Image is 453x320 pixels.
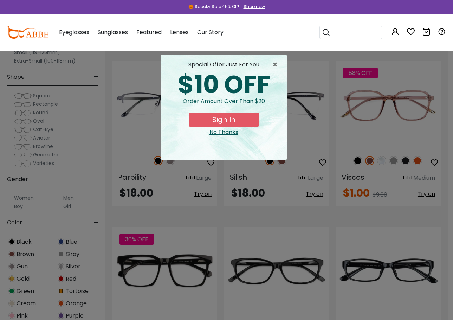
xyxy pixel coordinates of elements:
[189,113,259,127] button: Sign In
[170,28,189,36] span: Lenses
[167,72,281,97] div: $10 OFF
[59,28,89,36] span: Eyeglasses
[188,4,239,10] div: 🎃 Spooky Sale 45% Off!
[167,60,281,69] div: special offer just for you
[197,28,224,36] span: Our Story
[167,128,281,136] div: Close
[244,4,265,10] div: Shop now
[240,4,265,9] a: Shop now
[272,60,281,69] button: Close
[167,97,281,113] div: Order amount over than $20
[98,28,128,36] span: Sunglasses
[7,26,48,39] img: abbeglasses.com
[272,60,281,69] span: ×
[136,28,162,36] span: Featured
